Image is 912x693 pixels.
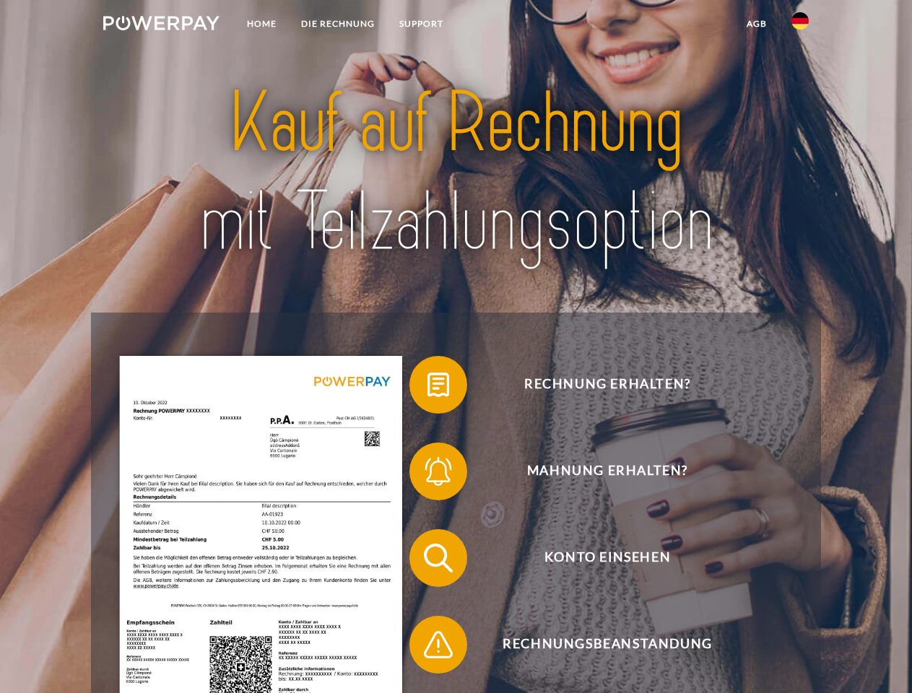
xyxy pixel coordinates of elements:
span: Mahnung erhalten? [430,443,784,500]
a: DIE RECHNUNG [289,11,387,37]
a: SUPPORT [387,11,456,37]
a: agb [734,11,779,37]
a: Home [235,11,289,37]
img: qb_warning.svg [420,627,456,663]
img: logo-powerpay-white.svg [103,16,220,30]
button: Mahnung erhalten? [409,443,785,500]
img: qb_bell.svg [420,453,456,489]
span: Konto einsehen [430,529,784,587]
span: Rechnung erhalten? [430,356,784,414]
button: Konto einsehen [409,529,785,587]
button: Rechnung erhalten? [409,356,785,414]
img: de [791,12,809,30]
span: Rechnungsbeanstandung [430,616,784,674]
img: qb_bill.svg [420,367,456,403]
img: title-powerpay_de.svg [138,69,774,276]
button: Rechnungsbeanstandung [409,616,785,674]
img: qb_search.svg [420,540,456,576]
